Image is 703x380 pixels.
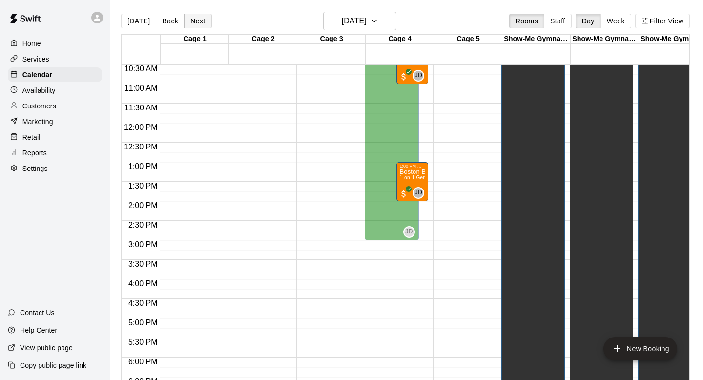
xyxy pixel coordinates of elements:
[396,162,428,201] div: 1:00 PM – 2:00 PM: Boston Brown
[502,35,571,44] div: Show-Me Gymnastics Cage 1
[22,101,56,111] p: Customers
[126,299,160,307] span: 4:30 PM
[122,143,160,151] span: 12:30 PM
[413,187,424,199] div: Jake Deakins
[434,35,502,44] div: Cage 5
[576,14,601,28] button: Day
[8,146,102,160] a: Reports
[509,14,544,28] button: Rooms
[635,14,690,28] button: Filter View
[126,279,160,288] span: 4:00 PM
[342,14,367,28] h6: [DATE]
[126,338,160,346] span: 5:30 PM
[365,6,419,240] div: 9:00 AM – 3:00 PM: Available
[8,99,102,113] a: Customers
[22,164,48,173] p: Settings
[126,201,160,210] span: 2:00 PM
[415,188,422,198] span: JD
[22,70,52,80] p: Calendar
[126,358,160,366] span: 6:00 PM
[8,130,102,145] a: Retail
[8,114,102,129] a: Marketing
[416,70,424,82] span: Jake Deakins
[8,52,102,66] a: Services
[544,14,572,28] button: Staff
[156,14,185,28] button: Back
[8,83,102,98] a: Availability
[413,70,424,82] div: Jake Deakins
[126,318,160,327] span: 5:00 PM
[161,35,229,44] div: Cage 1
[22,117,53,127] p: Marketing
[399,189,409,199] span: All customers have paid
[126,221,160,229] span: 2:30 PM
[399,72,409,82] span: All customers have paid
[126,260,160,268] span: 3:30 PM
[571,35,639,44] div: Show-Me Gymnastics Cage 2
[600,14,631,28] button: Week
[8,161,102,176] a: Settings
[126,182,160,190] span: 1:30 PM
[122,123,160,131] span: 12:00 PM
[20,308,55,317] p: Contact Us
[403,226,415,238] div: Jake Deakins
[416,187,424,199] span: Jake Deakins
[22,54,49,64] p: Services
[126,162,160,170] span: 1:00 PM
[122,104,160,112] span: 11:30 AM
[122,84,160,92] span: 11:00 AM
[399,175,453,180] span: 1-on-1 General Lesson
[399,164,425,169] div: 1:00 PM – 2:00 PM
[22,85,56,95] p: Availability
[22,39,41,48] p: Home
[126,240,160,249] span: 3:00 PM
[415,71,422,81] span: JD
[20,360,86,370] p: Copy public page link
[603,337,677,360] button: add
[20,343,73,353] p: View public page
[323,12,396,30] button: [DATE]
[229,35,297,44] div: Cage 2
[366,35,434,44] div: Cage 4
[122,64,160,73] span: 10:30 AM
[297,35,366,44] div: Cage 3
[405,227,413,237] span: JD
[121,14,156,28] button: [DATE]
[22,132,41,142] p: Retail
[22,148,47,158] p: Reports
[8,67,102,82] a: Calendar
[8,36,102,51] a: Home
[184,14,211,28] button: Next
[20,325,57,335] p: Help Center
